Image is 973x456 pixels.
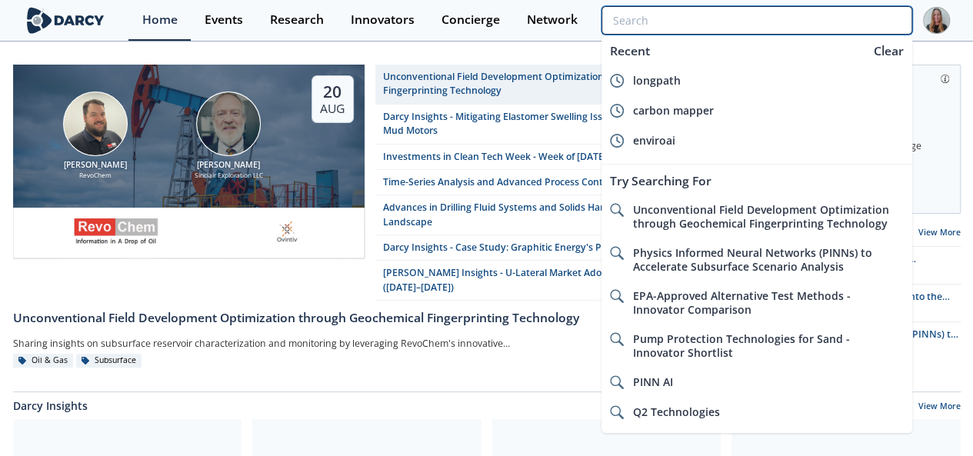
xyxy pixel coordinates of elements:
[633,202,889,231] span: Unconventional Field Development Optimization through Geochemical Fingerprinting Technology
[868,42,909,60] div: Clear
[610,289,624,303] img: icon
[610,104,624,118] img: icon
[633,245,872,274] span: Physics Informed Neural Networks (PINNs) to Accelerate Subsurface Scenario Analysis
[601,167,911,195] div: Try Searching For
[610,332,624,346] img: icon
[610,246,624,260] img: icon
[205,14,243,26] div: Events
[610,375,624,389] img: icon
[527,14,578,26] div: Network
[633,288,851,317] span: EPA-Approved Alternative Test Methods - Innovator Comparison
[633,374,673,389] span: PINN AI
[610,203,624,217] img: icon
[633,404,720,419] span: Q2 Technologies
[633,133,675,148] span: enviroai
[633,103,714,118] span: carbon mapper
[601,37,865,65] div: Recent
[633,331,850,360] span: Pump Protection Technologies for Sand - Innovator Shortlist
[633,73,681,88] span: longpath
[610,134,624,148] img: icon
[351,14,415,26] div: Innovators
[610,405,624,419] img: icon
[610,74,624,88] img: icon
[142,14,178,26] div: Home
[908,394,958,441] iframe: chat widget
[24,7,108,34] img: logo-wide.svg
[270,14,324,26] div: Research
[923,7,950,34] img: Profile
[442,14,500,26] div: Concierge
[601,6,911,35] input: Advanced Search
